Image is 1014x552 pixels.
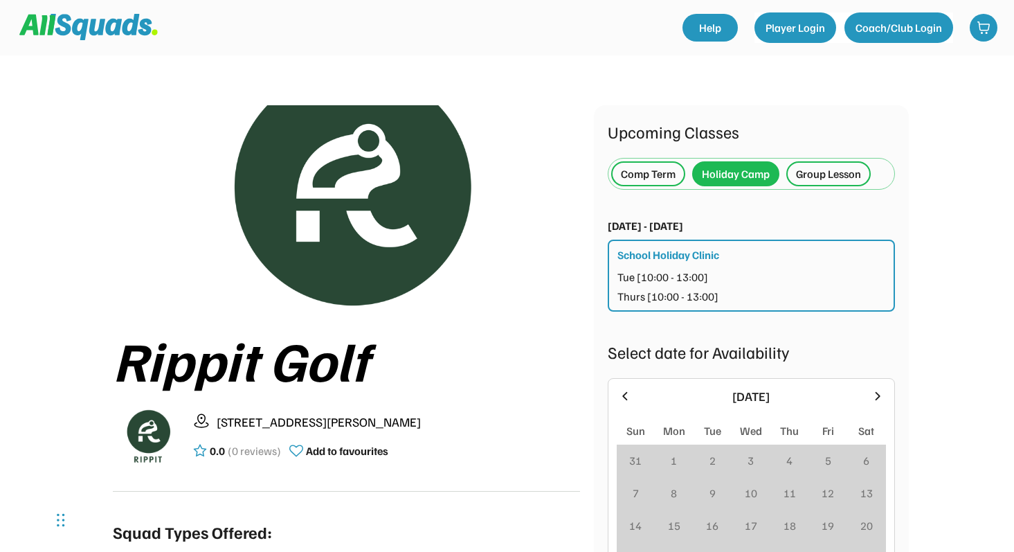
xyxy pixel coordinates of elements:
div: 18 [784,517,796,534]
div: 6 [863,452,869,469]
img: Rippitlogov2_green.png [156,105,536,312]
div: Holiday Camp [702,166,770,182]
div: Group Lesson [796,166,861,182]
img: Rippitlogov2_green.png [113,401,182,470]
div: Wed [740,422,762,439]
div: 12 [822,485,834,501]
div: 16 [706,517,718,534]
div: 17 [745,517,757,534]
div: 1 [671,452,677,469]
div: 10 [745,485,757,501]
button: Coach/Club Login [844,12,953,43]
div: [DATE] - [DATE] [608,217,683,234]
div: 2 [709,452,716,469]
div: 8 [671,485,677,501]
div: 5 [825,452,831,469]
div: 4 [786,452,793,469]
a: Help [682,14,738,42]
div: Rippit Golf [113,329,580,390]
div: Comp Term [621,166,676,182]
div: 3 [748,452,754,469]
img: Squad%20Logo.svg [19,14,158,40]
div: 15 [668,517,680,534]
div: 20 [860,517,873,534]
div: Tue [704,422,721,439]
div: Sat [858,422,874,439]
div: Add to favourites [306,443,388,459]
div: 11 [784,485,796,501]
div: [DATE] [640,387,862,406]
div: Squad Types Offered: [113,519,272,544]
div: Tue [10:00 - 13:00] [617,269,708,285]
div: Upcoming Classes [608,119,895,144]
button: Player Login [754,12,836,43]
img: shopping-cart-01%20%281%29.svg [977,21,990,35]
div: [STREET_ADDRESS][PERSON_NAME] [217,413,580,431]
div: (0 reviews) [228,443,281,459]
div: 14 [629,517,642,534]
div: 7 [633,485,639,501]
div: 9 [709,485,716,501]
div: Sun [626,422,645,439]
div: Thu [780,422,799,439]
div: Select date for Availability [608,339,895,364]
div: 0.0 [210,443,225,459]
div: 13 [860,485,873,501]
div: Mon [663,422,685,439]
div: School Holiday Clinic [617,247,719,263]
div: Thurs [10:00 - 13:00] [617,288,718,305]
div: 19 [822,517,834,534]
div: 31 [629,452,642,469]
div: Fri [822,422,834,439]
